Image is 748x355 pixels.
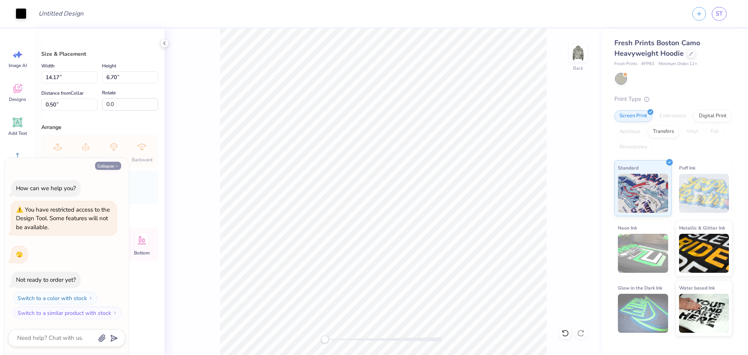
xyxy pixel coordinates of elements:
[681,126,703,138] div: Vinyl
[648,126,679,138] div: Transfers
[679,284,715,292] span: Water based Ink
[618,294,668,333] img: Glow in the Dark Ink
[9,96,26,102] span: Designs
[614,38,700,58] span: Fresh Prints Boston Camo Heavyweight Hoodie
[41,50,158,58] div: Size & Placement
[618,234,668,273] img: Neon Ink
[614,95,732,104] div: Print Type
[102,88,116,97] label: Rotate
[321,336,329,343] div: Accessibility label
[706,126,724,138] div: Foil
[618,224,637,232] span: Neon Ink
[679,294,729,333] img: Water based Ink
[32,6,90,21] input: Untitled Design
[41,88,83,98] label: Distance from Collar
[679,234,729,273] img: Metallic & Glitter Ink
[641,61,654,67] span: # FP83
[41,123,158,131] div: Arrange
[618,284,662,292] span: Glow in the Dark Ink
[716,9,723,18] span: ST
[8,130,27,136] span: Add Text
[614,141,652,153] div: Rhinestones
[9,62,27,69] span: Image AI
[573,65,583,72] div: Back
[679,224,725,232] span: Metallic & Glitter Ink
[134,250,150,256] span: Bottom
[614,61,637,67] span: Fresh Prints
[13,292,97,304] button: Switch to a color with stock
[102,61,116,71] label: Height
[113,311,117,315] img: Switch to a similar product with stock
[95,162,121,170] button: Collapse
[712,7,727,21] a: ST
[88,296,93,300] img: Switch to a color with stock
[16,184,76,192] div: How can we help you?
[13,307,122,319] button: Switch to a similar product with stock
[679,174,729,213] img: Puff Ink
[694,110,732,122] div: Digital Print
[618,164,639,172] span: Standard
[16,276,76,284] div: Not ready to order yet?
[654,110,692,122] div: Embroidery
[658,61,697,67] span: Minimum Order: 12 +
[614,110,652,122] div: Screen Print
[16,206,110,231] div: You have restricted access to the Design Tool. Some features will not be available.
[570,45,586,61] img: Back
[41,61,55,71] label: Width
[679,164,695,172] span: Puff Ink
[16,251,23,258] span: 🫣
[614,126,646,138] div: Applique
[618,174,668,213] img: Standard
